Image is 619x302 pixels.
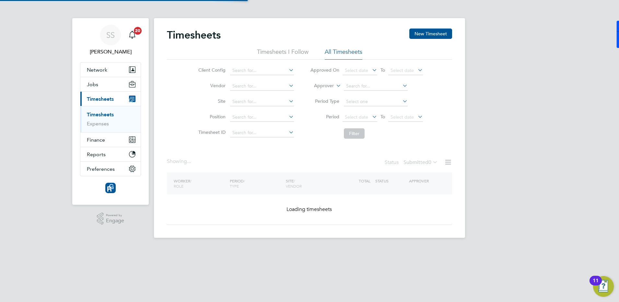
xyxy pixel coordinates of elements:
[187,158,191,165] span: ...
[310,67,339,73] label: Approved On
[106,31,115,39] span: SS
[167,29,221,41] h2: Timesheets
[87,151,106,157] span: Reports
[385,158,439,167] div: Status
[105,183,116,193] img: resourcinggroup-logo-retina.png
[80,25,141,56] a: SS[PERSON_NAME]
[106,218,124,224] span: Engage
[230,82,294,91] input: Search for...
[80,63,141,77] button: Network
[230,97,294,106] input: Search for...
[87,137,105,143] span: Finance
[230,128,294,137] input: Search for...
[87,96,114,102] span: Timesheets
[80,147,141,161] button: Reports
[230,113,294,122] input: Search for...
[344,128,365,139] button: Filter
[345,67,368,73] span: Select date
[87,121,109,127] a: Expenses
[80,48,141,56] span: Sasha Steeples
[72,18,149,205] nav: Main navigation
[196,83,226,88] label: Vendor
[196,129,226,135] label: Timesheet ID
[87,67,107,73] span: Network
[80,183,141,193] a: Go to home page
[106,213,124,218] span: Powered by
[409,29,452,39] button: New Timesheet
[80,133,141,147] button: Finance
[403,159,438,166] label: Submitted
[196,67,226,73] label: Client Config
[80,92,141,106] button: Timesheets
[325,48,362,60] li: All Timesheets
[126,25,139,45] a: 20
[230,66,294,75] input: Search for...
[97,213,124,225] a: Powered byEngage
[344,82,408,91] input: Search for...
[167,158,192,165] div: Showing
[80,162,141,176] button: Preferences
[196,98,226,104] label: Site
[593,276,614,297] button: Open Resource Center, 11 new notifications
[80,106,141,132] div: Timesheets
[134,27,142,35] span: 20
[391,114,414,120] span: Select date
[345,114,368,120] span: Select date
[87,111,114,118] a: Timesheets
[87,81,98,87] span: Jobs
[428,159,431,166] span: 0
[80,77,141,91] button: Jobs
[379,112,387,121] span: To
[310,114,339,120] label: Period
[593,281,599,289] div: 11
[379,66,387,74] span: To
[196,114,226,120] label: Position
[87,166,115,172] span: Preferences
[391,67,414,73] span: Select date
[344,97,408,106] input: Select one
[257,48,309,60] li: Timesheets I Follow
[310,98,339,104] label: Period Type
[305,83,334,89] label: Approver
